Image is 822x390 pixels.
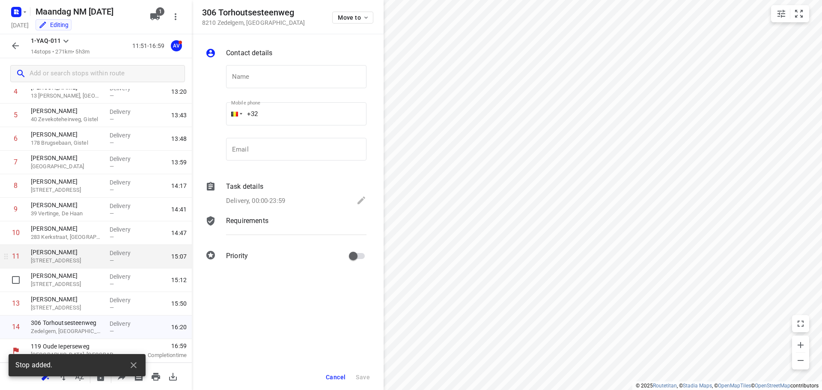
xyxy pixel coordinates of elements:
[31,248,103,256] p: [PERSON_NAME]
[110,249,141,257] p: Delivery
[110,131,141,140] p: Delivery
[31,256,103,265] p: [STREET_ADDRESS]
[205,216,366,241] div: Requirements
[132,42,168,51] p: 11:51-16:59
[110,234,114,240] span: —
[332,12,373,24] button: Move to
[31,271,103,280] p: [PERSON_NAME]
[31,201,103,209] p: [PERSON_NAME]
[31,319,103,327] p: 306 Torhoutsesteenweg
[171,299,187,308] span: 15:50
[31,130,103,139] p: [PERSON_NAME]
[14,111,18,119] div: 5
[31,92,103,100] p: 13 Guido Gezellestraat, Diksmuide
[167,8,184,25] button: More
[12,323,20,331] div: 14
[110,202,141,210] p: Delivery
[205,182,366,207] div: Task detailsDelivery, 00:00-23:59
[653,383,677,389] a: Routetitan
[110,225,141,234] p: Delivery
[171,40,182,51] div: AV
[31,295,103,304] p: [PERSON_NAME]
[171,111,187,119] span: 13:43
[338,14,369,21] span: Move to
[146,8,164,25] button: 1
[110,140,114,146] span: —
[31,36,61,45] p: 1-YAQ-011
[31,162,103,171] p: [GEOGRAPHIC_DATA]
[130,351,187,360] p: Completion time
[14,87,18,95] div: 4
[130,342,187,350] span: 16:59
[226,102,366,125] input: 1 (702) 123-4567
[110,257,114,264] span: —
[110,178,141,187] p: Delivery
[31,351,120,359] p: [GEOGRAPHIC_DATA], [GEOGRAPHIC_DATA]
[110,163,114,170] span: —
[7,271,24,289] span: Select
[326,374,345,381] span: Cancel
[226,196,285,206] p: Delivery, 00:00-23:59
[110,92,114,99] span: —
[202,8,305,18] h5: 306 Torhoutsesteenweg
[110,272,141,281] p: Delivery
[14,205,18,213] div: 9
[147,372,164,380] span: Print route
[110,304,114,311] span: —
[790,5,807,22] button: Fit zoom
[171,323,187,331] span: 16:20
[771,5,809,22] div: small contained button group
[156,7,164,16] span: 1
[31,154,103,162] p: [PERSON_NAME]
[31,209,103,218] p: 39 Vertinge, De Haan
[171,87,187,96] span: 13:20
[171,205,187,214] span: 14:41
[226,102,242,125] div: Belgium: + 32
[171,134,187,143] span: 13:48
[8,20,32,30] h5: Project date
[171,276,187,284] span: 15:12
[110,155,141,163] p: Delivery
[110,328,114,334] span: —
[171,252,187,261] span: 15:07
[202,19,305,26] p: 8210 Zedelgem , [GEOGRAPHIC_DATA]
[110,116,114,122] span: —
[636,383,819,389] li: © 2025 , © , © © contributors
[30,67,185,80] input: Add or search stops within route
[14,134,18,143] div: 6
[168,37,185,54] button: AV
[168,42,185,50] span: Assigned to Axel Verzele
[171,182,187,190] span: 14:17
[31,48,89,56] p: 14 stops • 271km • 5h3m
[31,107,103,115] p: [PERSON_NAME]
[14,182,18,190] div: 8
[39,21,68,29] div: You are currently in edit mode.
[31,342,120,351] p: 119 Oude Ieperseweg
[110,187,114,193] span: —
[14,158,18,166] div: 7
[322,369,349,385] button: Cancel
[356,195,366,205] svg: Edit
[226,182,263,192] p: Task details
[718,383,751,389] a: OpenMapTiles
[110,296,141,304] p: Delivery
[31,327,103,336] p: Zedelgem, [GEOGRAPHIC_DATA]
[231,101,260,105] label: Mobile phone
[12,299,20,307] div: 13
[755,383,790,389] a: OpenStreetMap
[110,281,114,287] span: —
[226,48,272,58] p: Contact details
[32,5,143,18] h5: Maandag NM 8 September
[226,216,268,226] p: Requirements
[171,158,187,167] span: 13:59
[31,115,103,124] p: 40 Zevekoteheirweg, Gistel
[110,319,141,328] p: Delivery
[12,229,20,237] div: 10
[31,280,103,289] p: [STREET_ADDRESS]
[15,360,53,370] span: Stop added.
[110,107,141,116] p: Delivery
[164,372,182,380] span: Download route
[31,186,103,194] p: 30 Nukkerwijkstraat, Oostende
[31,224,103,233] p: [PERSON_NAME]
[110,210,114,217] span: —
